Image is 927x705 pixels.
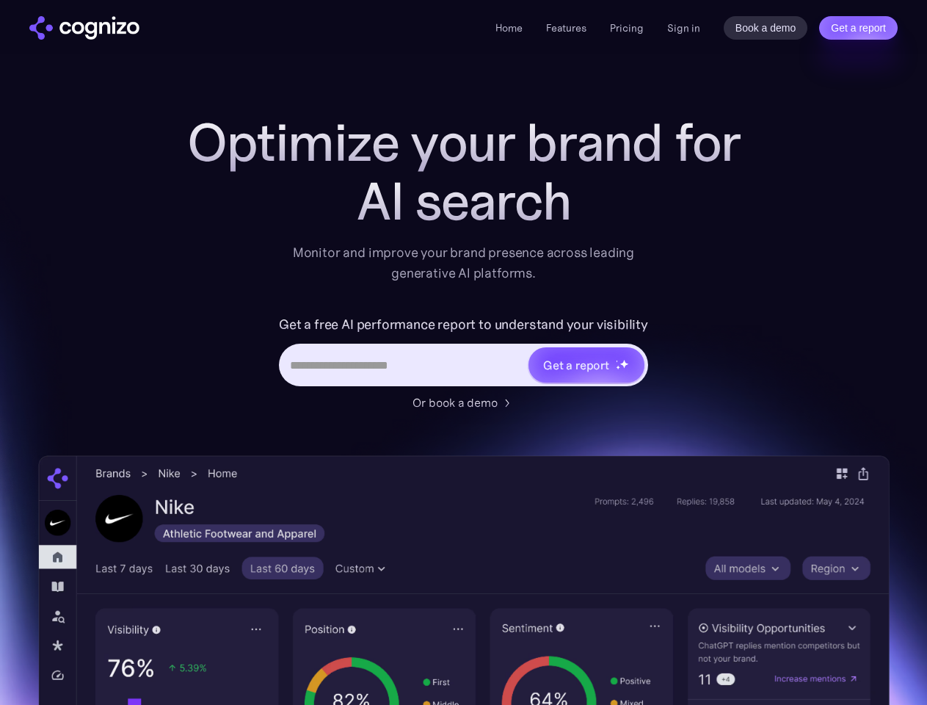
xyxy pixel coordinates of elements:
[170,172,757,231] div: AI search
[724,16,808,40] a: Book a demo
[616,365,621,370] img: star
[819,16,898,40] a: Get a report
[412,394,515,411] a: Or book a demo
[412,394,498,411] div: Or book a demo
[546,21,586,35] a: Features
[610,21,644,35] a: Pricing
[29,16,139,40] a: home
[667,19,700,37] a: Sign in
[170,113,757,172] h1: Optimize your brand for
[616,360,618,362] img: star
[495,21,523,35] a: Home
[279,313,648,386] form: Hero URL Input Form
[283,242,644,283] div: Monitor and improve your brand presence across leading generative AI platforms.
[29,16,139,40] img: cognizo logo
[543,356,609,374] div: Get a report
[527,346,646,384] a: Get a reportstarstarstar
[279,313,648,336] label: Get a free AI performance report to understand your visibility
[619,359,629,369] img: star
